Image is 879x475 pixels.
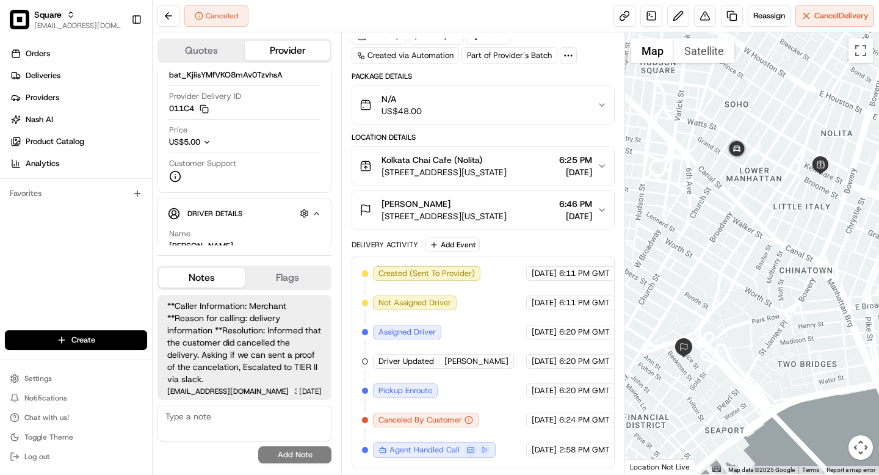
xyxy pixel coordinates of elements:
span: Not Assigned Driver [378,297,451,308]
span: [DATE] [559,166,592,178]
span: Provider Delivery ID [169,91,241,102]
span: Assigned Driver [378,327,436,338]
span: [STREET_ADDRESS][US_STATE] [382,210,507,222]
span: [DATE] [299,388,322,395]
div: 1 [748,143,761,156]
span: [PERSON_NAME] [38,189,99,199]
button: Square [34,9,62,21]
span: Chat with us! [24,413,69,422]
div: Start new chat [55,117,200,129]
span: Price [169,125,187,136]
span: 6:46 PM [559,198,592,210]
button: Map camera controls [848,435,873,460]
span: Knowledge Base [24,273,93,285]
button: SquareSquare[EMAIL_ADDRESS][DOMAIN_NAME] [5,5,126,34]
span: **Caller Information: Merchant **Reason for calling: delivery information **Resolution: Informed ... [167,300,322,385]
button: Toggle fullscreen view [848,38,873,63]
a: Report a map error [827,466,875,473]
button: Settings [5,370,147,387]
span: [DATE] [532,268,557,279]
span: bat_KjiisYMfVKO8mAv0TzvhsA [169,70,283,81]
button: Driver Details [168,203,321,223]
div: Favorites [5,184,147,203]
span: Deliveries [26,70,60,81]
span: [STREET_ADDRESS][US_STATE] [382,166,507,178]
div: Package Details [352,71,614,81]
div: Location Details [352,132,614,142]
button: Toggle Theme [5,429,147,446]
div: 📗 [12,274,22,284]
div: Delivery Activity [352,240,418,250]
a: 📗Knowledge Base [7,268,98,290]
button: Add Event [425,237,480,252]
p: Welcome 👋 [12,49,222,68]
span: API Documentation [115,273,196,285]
img: 1736555255976-a54dd68f-1ca7-489b-9aae-adbdc363a1c4 [12,117,34,139]
button: Notifications [5,390,147,407]
span: 6:20 PM GMT [559,327,610,338]
span: • [101,189,106,199]
button: Keyboard shortcuts [712,466,721,472]
img: 4920774857489_3d7f54699973ba98c624_72.jpg [26,117,48,139]
div: 💻 [103,274,113,284]
button: Canceled [184,5,248,27]
span: Toggle Theme [24,432,73,442]
img: Google [628,459,668,474]
p: Agent Handled Call [389,444,460,455]
span: Pylon [121,303,148,312]
input: Clear [32,79,201,92]
a: Deliveries [5,66,152,85]
button: N/AUS$48.00 [352,85,613,125]
div: Location Not Live [625,459,695,474]
span: 6:20 PM GMT [559,356,610,367]
span: Providers [26,92,59,103]
button: Chat with us! [5,409,147,426]
span: [DATE] [108,189,133,199]
a: Orders [5,44,152,63]
span: Reassign [753,10,785,21]
span: 6:20 PM GMT [559,385,610,396]
span: US$5.00 [169,137,200,147]
span: Create [71,335,95,346]
span: [DATE] [559,210,592,222]
a: Providers [5,88,152,107]
span: Map data ©2025 Google [728,466,795,473]
button: US$5.00 [169,137,277,148]
img: Nash [12,12,37,37]
span: [PERSON_NAME] [382,198,450,210]
div: [PERSON_NAME] [169,241,233,252]
a: Powered byPylon [86,302,148,312]
span: [DATE] [532,297,557,308]
button: Flags [245,268,331,288]
button: Reassign [748,5,790,27]
span: Canceled By Customer [378,415,462,426]
span: Created (Sent To Provider) [378,268,475,279]
button: See all [189,156,222,171]
a: Terms [802,466,819,473]
span: Analytics [26,158,59,169]
span: Customer Support [169,158,236,169]
button: Kolkata Chai Cafe (Nolita)[STREET_ADDRESS][US_STATE]6:25 PM[DATE] [352,147,613,186]
span: Orders [26,48,50,59]
span: 6:11 PM GMT [559,268,610,279]
span: Name [169,228,190,239]
img: 1736555255976-a54dd68f-1ca7-489b-9aae-adbdc363a1c4 [24,190,34,200]
a: Created via Automation [352,47,459,64]
button: Create [5,330,147,350]
span: Driver Details [187,209,242,219]
span: [DATE] [532,385,557,396]
a: Analytics [5,154,152,173]
span: 3:08 PM [294,388,297,395]
span: Log out [24,452,49,462]
span: Cancel Delivery [814,10,869,21]
span: [EMAIL_ADDRESS][DOMAIN_NAME] [34,21,121,31]
span: Pickup Enroute [378,385,432,396]
span: [DATE] [532,415,557,426]
a: Nash AI [5,110,152,129]
span: 6:24 PM GMT [559,415,610,426]
a: Open this area in Google Maps (opens a new window) [628,459,668,474]
span: N/A [382,93,422,105]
